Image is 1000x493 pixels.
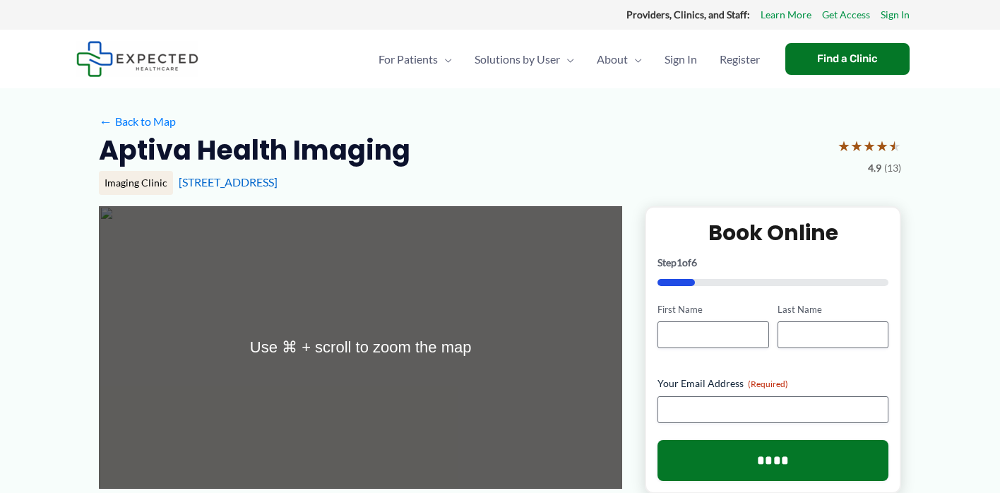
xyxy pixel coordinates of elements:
span: About [597,35,628,84]
label: Your Email Address [657,376,888,391]
span: ← [99,114,112,128]
span: 1 [677,256,682,268]
span: ★ [850,133,863,159]
strong: Providers, Clinics, and Staff: [626,8,750,20]
h2: Aptiva Health Imaging [99,133,410,167]
label: Last Name [778,303,888,316]
a: Solutions by UserMenu Toggle [463,35,585,84]
a: Find a Clinic [785,43,910,75]
span: Solutions by User [475,35,560,84]
span: (13) [884,159,901,177]
h2: Book Online [657,219,888,246]
nav: Primary Site Navigation [367,35,771,84]
a: Sign In [881,6,910,24]
a: Get Access [822,6,870,24]
a: [STREET_ADDRESS] [179,175,278,189]
span: Register [720,35,760,84]
span: For Patients [379,35,438,84]
span: ★ [863,133,876,159]
label: First Name [657,303,768,316]
span: Menu Toggle [628,35,642,84]
span: Menu Toggle [560,35,574,84]
a: AboutMenu Toggle [585,35,653,84]
span: Sign In [665,35,697,84]
span: Menu Toggle [438,35,452,84]
span: ★ [888,133,901,159]
a: Sign In [653,35,708,84]
span: 6 [691,256,697,268]
div: Imaging Clinic [99,171,173,195]
span: ★ [838,133,850,159]
span: ★ [876,133,888,159]
span: 4.9 [868,159,881,177]
p: Step of [657,258,888,268]
img: Expected Healthcare Logo - side, dark font, small [76,41,198,77]
a: For PatientsMenu Toggle [367,35,463,84]
span: (Required) [748,379,788,389]
a: Register [708,35,771,84]
a: Learn More [761,6,811,24]
a: ←Back to Map [99,111,176,132]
